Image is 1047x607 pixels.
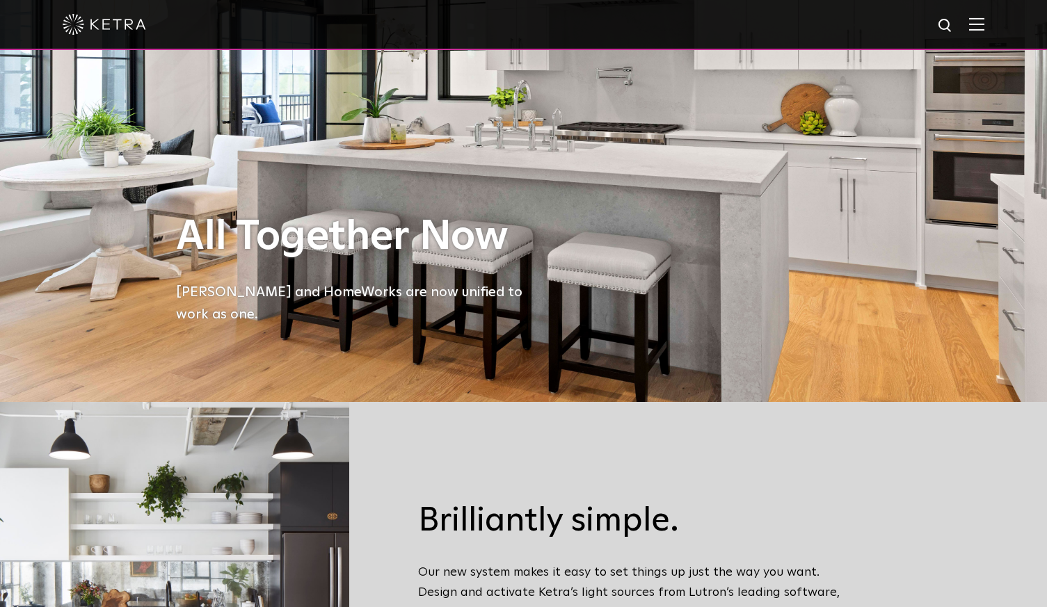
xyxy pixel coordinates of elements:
[969,17,984,31] img: Hamburger%20Nav.svg
[176,214,531,260] h1: All Together Now
[63,14,146,35] img: ketra-logo-2019-white
[176,281,531,325] div: [PERSON_NAME] and HomeWorks are now unified to work as one.
[418,501,861,542] h3: Brilliantly simple.
[937,17,954,35] img: search icon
